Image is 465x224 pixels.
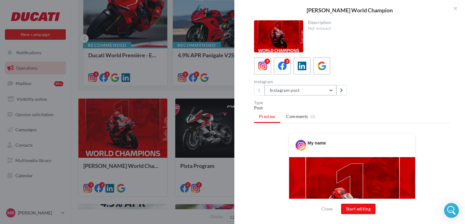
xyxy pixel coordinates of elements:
div: Instagram [254,79,350,84]
button: Start editing [341,204,376,214]
div: [PERSON_NAME] World Champion [244,7,455,13]
div: Open Intercom Messenger [444,203,459,218]
div: Post [254,105,450,111]
button: Instagram post [264,85,336,96]
div: Type [254,100,450,105]
div: Not entered [308,26,446,31]
div: My name [308,140,326,146]
div: Description [308,20,446,25]
span: Comments [286,113,308,120]
button: Close [319,205,335,213]
div: 3 [264,59,270,64]
span: (0) [310,114,316,119]
div: 3 [284,59,290,64]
